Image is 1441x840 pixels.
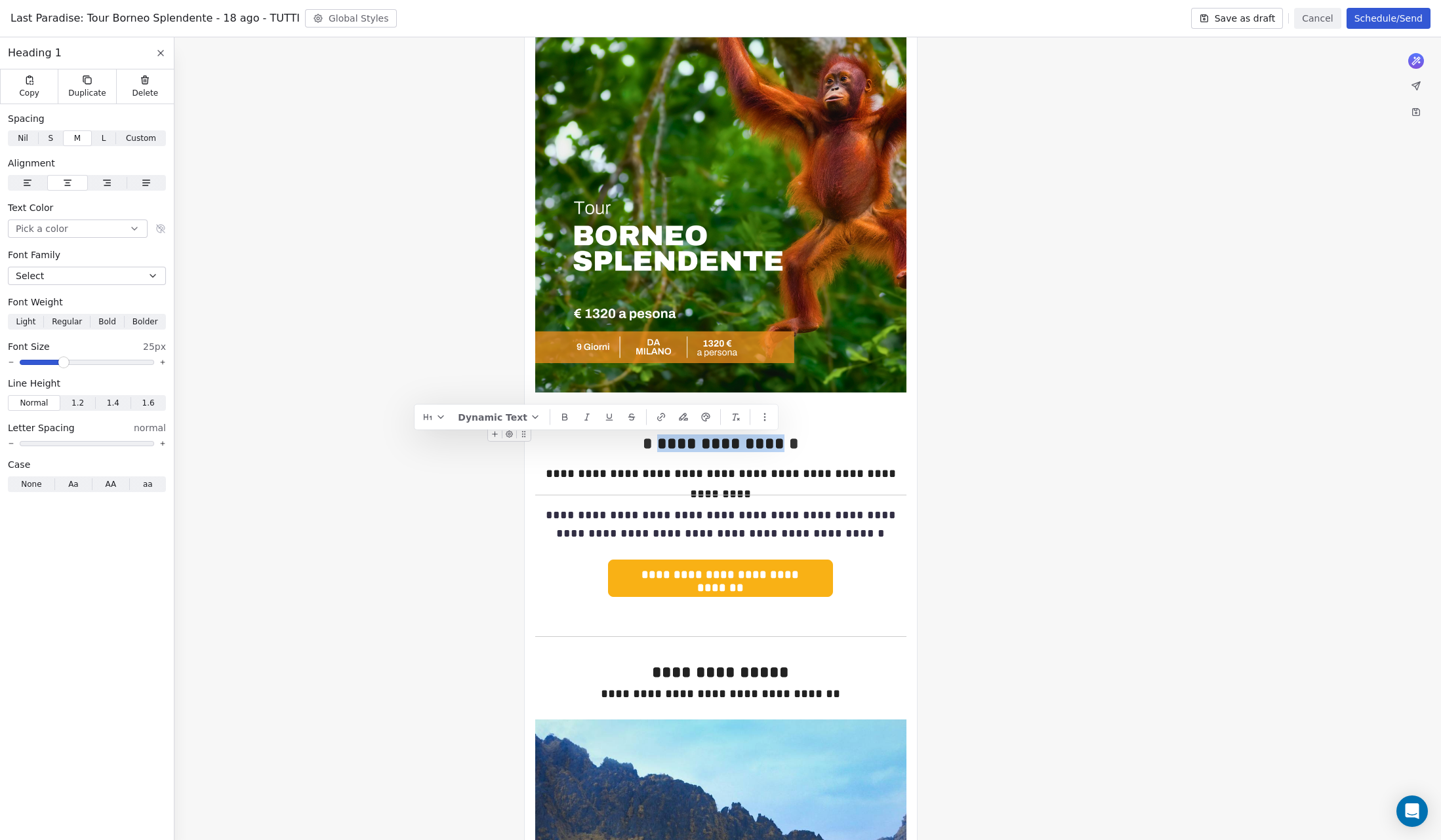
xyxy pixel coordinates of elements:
[52,316,82,328] span: Regular
[143,478,153,490] span: aa
[126,132,156,144] span: Custom
[8,296,63,309] span: Font Weight
[134,421,166,434] span: normal
[68,88,106,98] span: Duplicate
[98,316,116,328] span: Bold
[48,132,53,144] span: S
[305,9,397,28] button: Global Styles
[142,397,155,409] span: 1.6
[105,478,116,490] span: AA
[8,377,60,390] span: Line Height
[21,478,41,490] span: None
[102,132,106,144] span: L
[8,421,75,434] span: Letter Spacing
[18,132,28,144] span: Nil
[8,340,50,353] span: Font Size
[8,248,60,261] span: Font Family
[8,112,45,125] span: Spacing
[8,220,148,238] button: Pick a color
[1396,795,1428,827] div: Open Intercom Messenger
[8,157,55,170] span: Alignment
[1347,8,1431,29] button: Schedule/Send
[16,316,35,328] span: Light
[107,397,119,409] span: 1.4
[453,408,546,427] button: Dynamic Text
[8,201,53,214] span: Text Color
[8,45,62,61] span: Heading 1
[1191,8,1284,29] button: Save as draft
[8,458,30,471] span: Case
[132,88,159,98] span: Delete
[68,478,79,490] span: Aa
[16,269,44,282] span: Select
[19,88,39,98] span: Copy
[143,340,166,353] span: 25px
[10,10,300,26] span: Last Paradise: Tour Borneo Splendente - 18 ago - TUTTI
[71,397,84,409] span: 1.2
[1294,8,1341,29] button: Cancel
[132,316,158,328] span: Bolder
